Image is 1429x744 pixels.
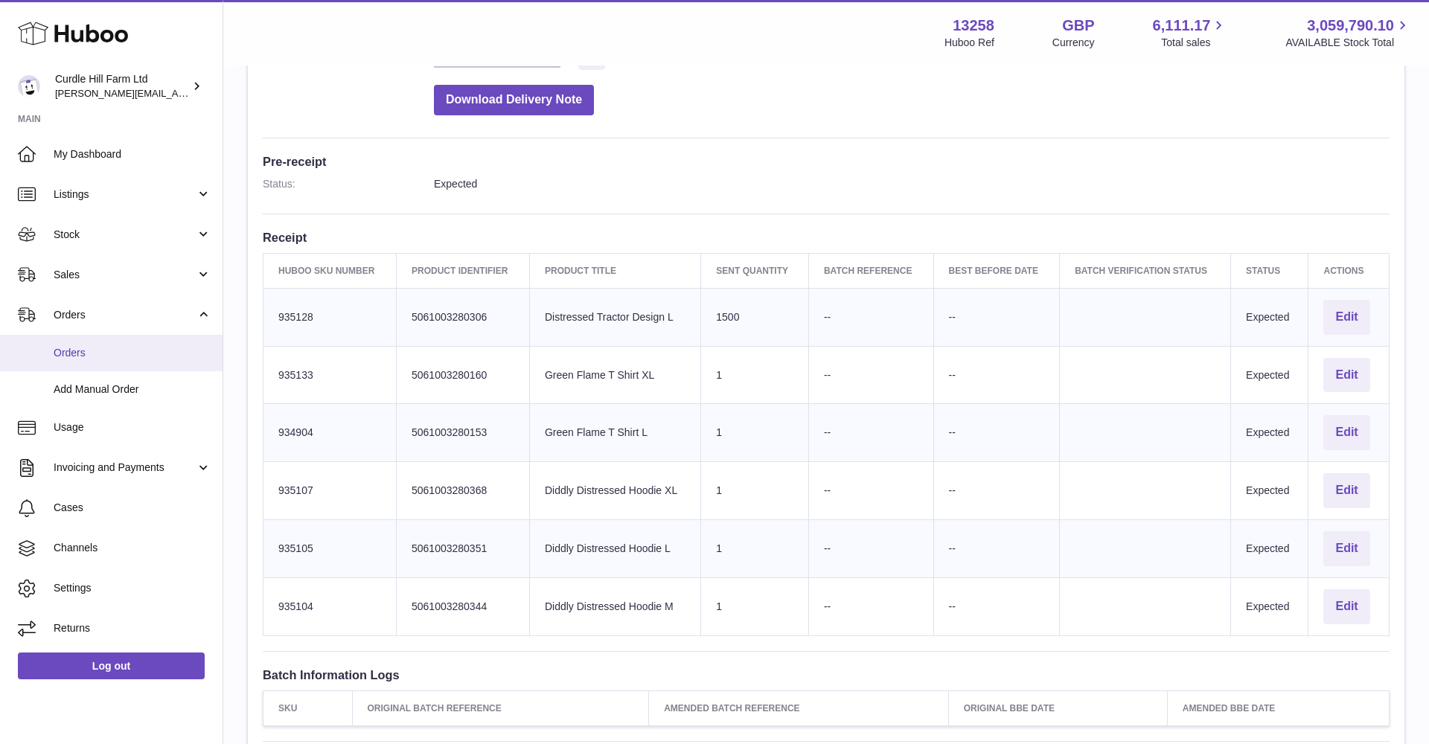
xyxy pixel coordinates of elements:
h3: Batch Information Logs [263,667,1390,683]
dt: Status: [263,177,434,191]
td: Diddly Distressed Hoodie XL [529,462,700,520]
dd: Expected [434,177,1390,191]
td: Diddly Distressed Hoodie L [529,520,700,578]
td: Expected [1231,462,1308,520]
span: Invoicing and Payments [54,461,196,475]
img: charlotte@diddlysquatfarmshop.com [18,75,40,97]
span: Cases [54,501,211,515]
td: -- [808,346,933,404]
td: -- [808,462,933,520]
td: 5061003280351 [396,520,529,578]
span: Listings [54,187,196,202]
td: -- [808,520,933,578]
span: Settings [54,581,211,595]
td: -- [933,520,1060,578]
strong: GBP [1062,16,1094,36]
td: Expected [1231,346,1308,404]
button: Download Delivery Note [434,85,594,115]
button: Edit [1323,358,1369,393]
td: 1 [701,404,809,462]
span: Stock [54,228,196,242]
td: 1 [701,462,809,520]
span: Total sales [1161,36,1227,50]
span: Usage [54,420,211,434]
td: Expected [1231,577,1308,635]
strong: 13258 [953,16,994,36]
button: Edit [1323,531,1369,566]
th: SKU [263,690,353,725]
th: Product title [529,253,700,288]
button: Edit [1323,300,1369,335]
span: Returns [54,621,211,635]
td: -- [933,404,1060,462]
span: AVAILABLE Stock Total [1285,36,1411,50]
td: -- [808,288,933,346]
td: 935107 [263,462,397,520]
th: Batch Verification Status [1060,253,1231,288]
span: Orders [54,346,211,360]
td: 5061003280306 [396,288,529,346]
td: Green Flame T Shirt L [529,404,700,462]
td: 5061003280153 [396,404,529,462]
td: 935104 [263,577,397,635]
td: -- [808,577,933,635]
td: -- [933,346,1060,404]
td: Diddly Distressed Hoodie M [529,577,700,635]
th: Huboo SKU Number [263,253,397,288]
td: 934904 [263,404,397,462]
a: Log out [18,652,205,679]
td: 5061003280368 [396,462,529,520]
span: Orders [54,308,196,322]
div: Curdle Hill Farm Ltd [55,72,189,100]
th: Actions [1308,253,1390,288]
div: Currency [1052,36,1095,50]
td: 1500 [701,288,809,346]
td: 935133 [263,346,397,404]
a: 3,059,790.10 AVAILABLE Stock Total [1285,16,1411,50]
th: Sent Quantity [701,253,809,288]
span: 6,111.17 [1153,16,1211,36]
th: Original Batch Reference [352,690,649,725]
span: 3,059,790.10 [1307,16,1394,36]
td: 5061003280160 [396,346,529,404]
td: 935105 [263,520,397,578]
td: Expected [1231,404,1308,462]
span: Add Manual Order [54,382,211,397]
div: Huboo Ref [944,36,994,50]
td: 935128 [263,288,397,346]
th: Amended Batch Reference [649,690,949,725]
td: 1 [701,577,809,635]
td: 1 [701,520,809,578]
td: -- [933,577,1060,635]
span: Sales [54,268,196,282]
td: 5061003280344 [396,577,529,635]
td: Distressed Tractor Design L [529,288,700,346]
th: Batch Reference [808,253,933,288]
h3: Receipt [263,229,1390,246]
button: Edit [1323,415,1369,450]
span: [PERSON_NAME][EMAIL_ADDRESS][DOMAIN_NAME] [55,87,298,99]
td: Expected [1231,288,1308,346]
td: -- [808,404,933,462]
button: Edit [1323,473,1369,508]
th: Best Before Date [933,253,1060,288]
td: -- [933,288,1060,346]
th: Original BBE Date [948,690,1167,725]
span: Channels [54,541,211,555]
th: Status [1231,253,1308,288]
span: My Dashboard [54,147,211,161]
th: Product Identifier [396,253,529,288]
td: -- [933,462,1060,520]
td: Expected [1231,520,1308,578]
h3: Pre-receipt [263,153,1390,170]
td: 1 [701,346,809,404]
th: Amended BBE Date [1167,690,1389,725]
a: 6,111.17 Total sales [1153,16,1228,50]
td: Green Flame T Shirt XL [529,346,700,404]
button: Edit [1323,589,1369,624]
